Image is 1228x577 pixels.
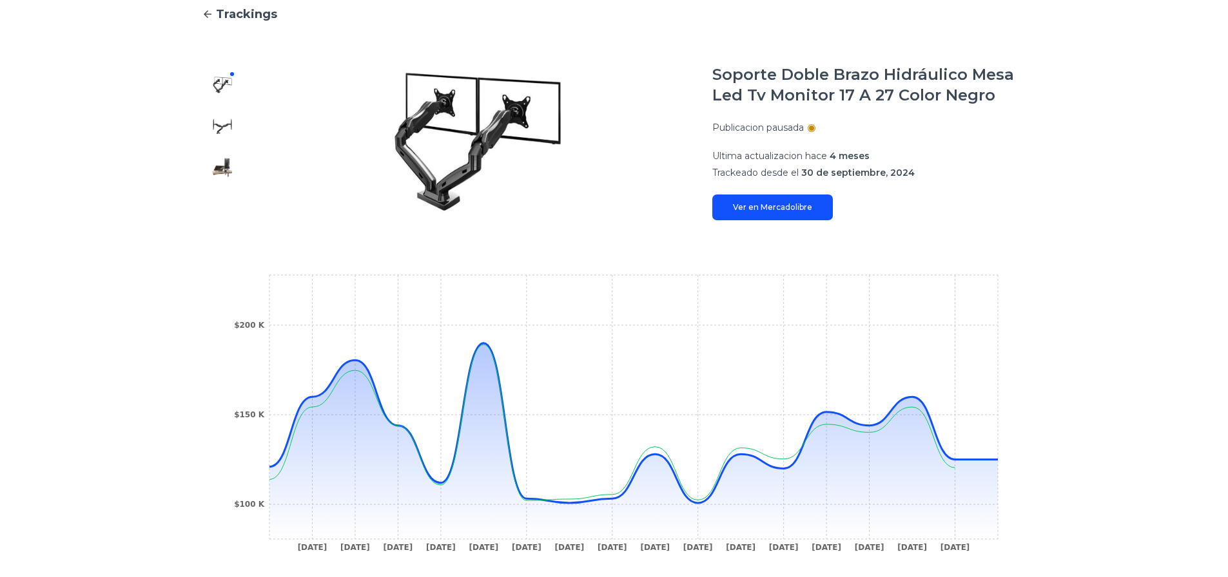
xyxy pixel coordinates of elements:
a: Trackings [202,5,1027,23]
tspan: [DATE] [683,543,712,552]
tspan: [DATE] [340,543,370,552]
tspan: [DATE] [554,543,584,552]
img: Soporte Doble Brazo Hidráulico Mesa Led Tv Monitor 17 A 27 Color Negro [212,157,233,178]
tspan: [DATE] [383,543,413,552]
tspan: [DATE] [768,543,798,552]
span: Ultima actualizacion hace [712,150,827,162]
tspan: [DATE] [597,543,627,552]
tspan: $200 K [234,321,265,330]
tspan: [DATE] [426,543,456,552]
span: 30 de septiembre, 2024 [801,167,915,178]
tspan: $150 K [234,410,265,419]
tspan: [DATE] [297,543,327,552]
span: 4 meses [830,150,870,162]
p: Publicacion pausada [712,121,804,134]
tspan: [DATE] [812,543,841,552]
img: Soporte Doble Brazo Hidráulico Mesa Led Tv Monitor 17 A 27 Color Negro [212,116,233,137]
span: Trackings [216,5,277,23]
span: Trackeado desde el [712,167,799,178]
tspan: [DATE] [640,543,670,552]
tspan: [DATE] [897,543,927,552]
h1: Soporte Doble Brazo Hidráulico Mesa Led Tv Monitor 17 A 27 Color Negro [712,64,1027,106]
img: Soporte Doble Brazo Hidráulico Mesa Led Tv Monitor 17 A 27 Color Negro [212,75,233,95]
tspan: $100 K [234,500,265,509]
tspan: [DATE] [511,543,541,552]
a: Ver en Mercadolibre [712,194,833,220]
tspan: [DATE] [854,543,884,552]
img: Soporte Doble Brazo Hidráulico Mesa Led Tv Monitor 17 A 27 Color Negro [269,64,687,220]
tspan: [DATE] [469,543,498,552]
tspan: [DATE] [726,543,755,552]
tspan: [DATE] [940,543,970,552]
